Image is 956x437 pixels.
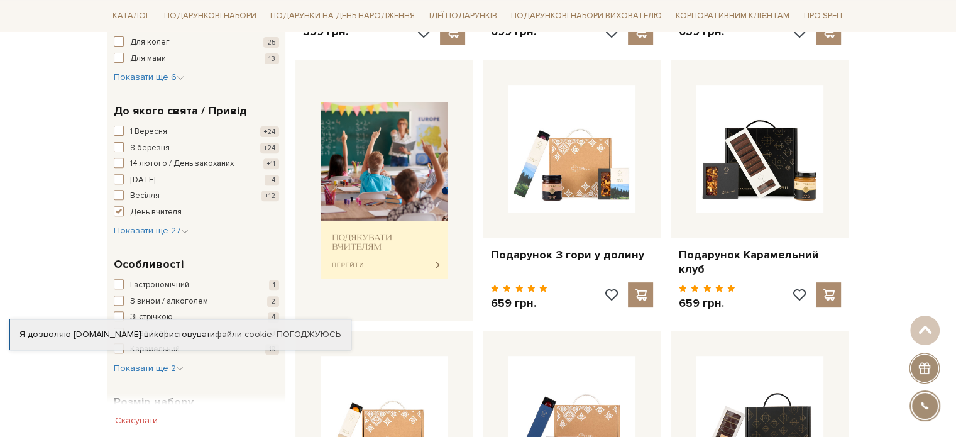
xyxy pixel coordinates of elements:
[130,142,170,155] span: 8 березня
[265,21,279,32] span: 17
[261,191,279,201] span: +12
[277,329,341,340] a: Погоджуюсь
[130,126,167,138] span: 1 Вересня
[506,5,667,26] a: Подарункові набори вихователю
[114,72,184,82] span: Показати ще 6
[678,296,735,311] p: 659 грн.
[114,158,279,170] button: 14 лютого / День закоханих +11
[114,311,279,324] button: Зі стрічкою 4
[114,256,184,273] span: Особливості
[798,6,849,26] a: Про Spell
[130,158,234,170] span: 14 лютого / День закоханих
[114,279,279,292] button: Гастрономічний 1
[114,206,279,219] button: День вчителя
[321,102,448,279] img: banner
[269,280,279,290] span: 1
[265,53,279,64] span: 13
[490,25,536,39] p: 699 грн.
[130,206,182,219] span: День вчителя
[424,6,502,26] a: Ідеї подарунків
[107,411,165,431] button: Скасувати
[130,174,155,187] span: [DATE]
[114,36,279,49] button: Для колег 25
[215,329,272,340] a: файли cookie
[490,296,547,311] p: 659 грн.
[114,142,279,155] button: 8 березня +24
[114,53,279,65] button: Для мами 13
[263,158,279,169] span: +11
[114,362,184,375] button: Показати ще 2
[130,279,189,292] span: Гастрономічний
[263,37,279,48] span: 25
[114,225,189,236] span: Показати ще 27
[265,6,420,26] a: Подарунки на День народження
[114,296,279,308] button: З вином / алкоголем 2
[114,71,184,84] button: Показати ще 6
[107,6,155,26] a: Каталог
[303,25,348,39] p: 599 грн.
[114,190,279,202] button: Весілля +12
[159,6,261,26] a: Подарункові набори
[268,312,279,323] span: 4
[260,143,279,153] span: +24
[130,296,208,308] span: З вином / алкоголем
[114,363,184,373] span: Показати ще 2
[130,311,173,324] span: Зі стрічкою
[114,224,189,237] button: Показати ще 27
[10,329,351,340] div: Я дозволяю [DOMAIN_NAME] використовувати
[114,126,279,138] button: 1 Вересня +24
[130,36,170,49] span: Для колег
[267,296,279,307] span: 2
[678,248,841,277] a: Подарунок Карамельний клуб
[130,53,166,65] span: Для мами
[678,25,723,39] p: 659 грн.
[114,174,279,187] button: [DATE] +4
[114,394,194,411] span: Розмір набору
[490,248,653,262] a: Подарунок З гори у долину
[671,5,794,26] a: Корпоративним клієнтам
[265,175,279,185] span: +4
[260,126,279,137] span: +24
[114,102,247,119] span: До якого свята / Привід
[130,190,160,202] span: Весілля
